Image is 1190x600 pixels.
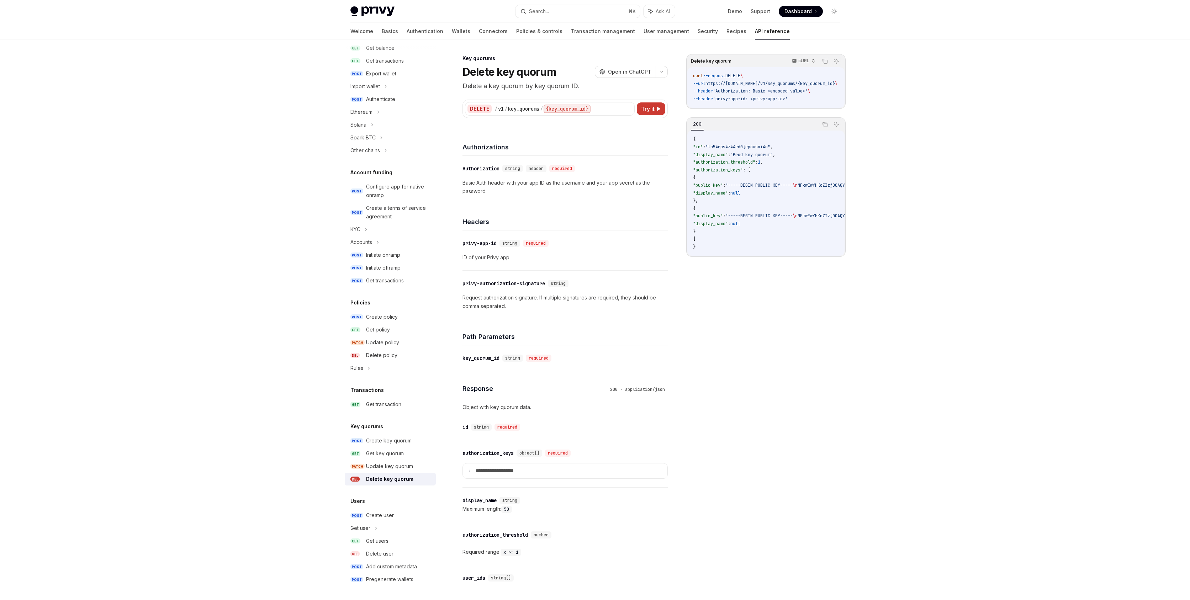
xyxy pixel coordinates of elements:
span: ] [693,236,696,242]
div: {key_quorum_id} [544,105,591,113]
span: { [693,175,696,180]
a: PATCHUpdate policy [345,336,436,349]
div: Rules [350,364,363,372]
a: Connectors [479,23,508,40]
span: "authorization_threshold" [693,159,755,165]
div: Create key quorum [366,436,412,445]
span: "authorization_keys" [693,167,743,173]
span: https://[DOMAIN_NAME]/v1/key_quorums/{key_quorum_id} [705,81,835,86]
a: POSTExport wallet [345,67,436,80]
span: string [505,166,520,171]
p: Object with key quorum data. [462,403,668,411]
span: }, [693,198,698,203]
button: Ask AI [644,5,675,18]
h5: Account funding [350,168,392,177]
h1: Delete key quorum [462,65,556,78]
span: 1 [758,159,760,165]
span: POST [350,71,363,76]
a: PATCHUpdate key quorum [345,460,436,473]
code: 50 [501,506,512,513]
a: Wallets [452,23,470,40]
span: Delete key quorum [691,58,731,64]
div: Get transactions [366,57,404,65]
span: , [773,152,775,158]
a: Demo [728,8,742,15]
span: Dashboard [784,8,812,15]
div: Get user [350,524,370,532]
span: POST [350,265,363,271]
span: POST [350,438,363,444]
span: Try it [641,105,655,113]
span: MFkwEwYHKoZIzj0CAQYIKoZIzj0DAQcDQgAEx4aoeD72yykviK+f/ckqE2CItVIG [798,182,957,188]
span: , [770,144,773,150]
div: user_ids [462,574,485,582]
span: number [534,532,549,538]
span: \ [808,88,810,94]
a: Dashboard [779,6,823,17]
div: Get policy [366,325,390,334]
span: POST [350,189,363,194]
div: Get transactions [366,276,404,285]
span: "Prod key quorum" [730,152,773,158]
span: DEL [350,477,360,482]
a: DELDelete key quorum [345,473,436,485]
button: Ask AI [832,120,841,129]
div: required [523,240,549,247]
span: Ask AI [656,8,670,15]
span: GET [350,327,360,333]
a: POSTCreate key quorum [345,434,436,447]
div: Other chains [350,146,380,155]
div: Configure app for native onramp [366,182,432,200]
a: DELDelete user [345,547,436,560]
div: KYC [350,225,360,234]
span: { [693,136,696,142]
span: string [474,424,489,430]
a: GETGet users [345,535,436,547]
a: GETGet policy [345,323,436,336]
div: Get key quorum [366,449,404,458]
a: POSTInitiate offramp [345,261,436,274]
span: \ [740,73,743,79]
a: Security [698,23,718,40]
span: } [693,244,696,250]
div: Solana [350,121,366,129]
span: string [502,240,517,246]
div: Pregenerate wallets [366,575,413,584]
div: Import wallet [350,82,380,91]
div: Ethereum [350,108,372,116]
a: API reference [755,23,790,40]
button: Toggle dark mode [829,6,840,17]
span: DEL [350,353,360,358]
a: Recipes [726,23,746,40]
a: POSTPregenerate wallets [345,573,436,586]
div: DELETE [467,105,492,113]
span: MFkwEwYHKoZIzj0CAQYIKoZIzj0DAQcDQgAErzZtQr/bMIh3Y8f9ZqseB9i/AfjQ [798,213,957,219]
span: DEL [350,551,360,557]
div: Add custom metadata [366,562,417,571]
span: GET [350,58,360,64]
span: POST [350,564,363,569]
a: POSTInitiate onramp [345,249,436,261]
span: : [728,152,730,158]
div: Get users [366,537,388,545]
h5: Policies [350,298,370,307]
div: authorization_threshold [462,531,528,538]
span: "display_name" [693,152,728,158]
span: GET [350,402,360,407]
button: Copy the contents from the code block [820,57,830,66]
span: "public_key" [693,182,723,188]
div: Get transaction [366,400,401,409]
span: Open in ChatGPT [608,68,651,75]
div: Authenticate [366,95,395,103]
span: "-----BEGIN PUBLIC KEY----- [725,182,793,188]
div: Create policy [366,313,398,321]
div: Required range: [462,548,668,556]
span: string[] [491,575,511,581]
div: Spark BTC [350,133,376,142]
div: key_quorums [508,105,539,112]
div: Create user [366,511,394,520]
span: 'Authorization: Basic <encoded-value>' [713,88,808,94]
span: POST [350,210,363,215]
div: Delete user [366,549,393,558]
a: Authentication [407,23,443,40]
